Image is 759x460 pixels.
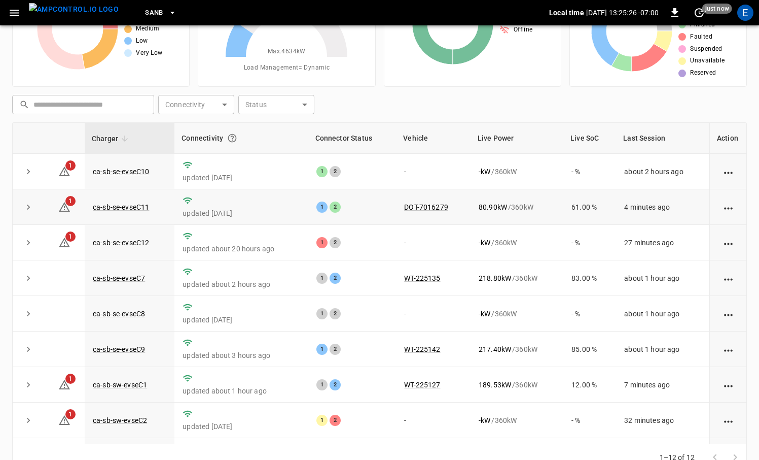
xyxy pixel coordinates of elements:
[58,380,70,388] a: 1
[65,160,76,171] span: 1
[21,377,36,392] button: expand row
[722,202,735,212] div: action cell options
[330,308,341,319] div: 2
[136,48,162,58] span: Very Low
[404,274,440,282] a: WT-225135
[722,415,735,425] div: action cell options
[404,203,448,211] a: DOT-7016279
[690,32,712,42] span: Faulted
[479,309,490,319] p: - kW
[65,196,76,206] span: 1
[563,403,616,438] td: - %
[479,238,555,248] div: / 360 kW
[330,415,341,426] div: 2
[21,235,36,250] button: expand row
[308,123,396,154] th: Connector Status
[183,350,300,360] p: updated about 3 hours ago
[65,232,76,242] span: 1
[396,296,471,332] td: -
[183,421,300,432] p: updated [DATE]
[479,309,555,319] div: / 360 kW
[183,173,300,183] p: updated [DATE]
[722,344,735,354] div: action cell options
[316,166,328,177] div: 1
[316,415,328,426] div: 1
[690,68,716,78] span: Reserved
[330,166,341,177] div: 2
[396,154,471,189] td: -
[722,380,735,390] div: action cell options
[479,167,555,177] div: / 360 kW
[21,200,36,215] button: expand row
[616,123,709,154] th: Last Session
[722,273,735,283] div: action cell options
[92,133,131,145] span: Charger
[223,129,241,147] button: Connection between the charger and our software.
[316,308,328,319] div: 1
[737,5,753,21] div: profile-icon
[471,123,563,154] th: Live Power
[58,167,70,175] a: 1
[93,239,149,247] a: ca-sb-se-evseC12
[549,8,584,18] p: Local time
[479,202,555,212] div: / 360 kW
[722,167,735,177] div: action cell options
[93,381,147,389] a: ca-sb-sw-evseC1
[709,123,746,154] th: Action
[58,202,70,210] a: 1
[690,44,722,54] span: Suspended
[479,238,490,248] p: - kW
[93,416,147,424] a: ca-sb-sw-evseC2
[316,273,328,284] div: 1
[563,123,616,154] th: Live SoC
[479,344,511,354] p: 217.40 kW
[563,260,616,296] td: 83.00 %
[702,4,732,14] span: just now
[563,225,616,260] td: - %
[268,47,306,57] span: Max. 4634 kW
[93,168,149,176] a: ca-sb-se-evseC10
[616,154,709,189] td: about 2 hours ago
[65,374,76,384] span: 1
[479,202,507,212] p: 80.90 kW
[479,415,490,425] p: - kW
[316,202,328,213] div: 1
[93,345,145,353] a: ca-sb-se-evseC9
[183,279,300,289] p: updated about 2 hours ago
[722,238,735,248] div: action cell options
[479,273,511,283] p: 218.80 kW
[21,306,36,321] button: expand row
[316,237,328,248] div: 1
[21,342,36,357] button: expand row
[479,415,555,425] div: / 360 kW
[182,129,301,147] div: Connectivity
[690,56,725,66] span: Unavailable
[616,367,709,403] td: 7 minutes ago
[396,403,471,438] td: -
[183,386,300,396] p: updated about 1 hour ago
[136,36,148,46] span: Low
[563,296,616,332] td: - %
[145,7,163,19] span: SanB
[479,380,555,390] div: / 360 kW
[563,332,616,367] td: 85.00 %
[136,24,159,34] span: Medium
[21,413,36,428] button: expand row
[616,403,709,438] td: 32 minutes ago
[58,416,70,424] a: 1
[330,273,341,284] div: 2
[691,5,707,21] button: set refresh interval
[404,345,440,353] a: WT-225142
[479,380,511,390] p: 189.53 kW
[616,332,709,367] td: about 1 hour ago
[616,225,709,260] td: 27 minutes ago
[479,344,555,354] div: / 360 kW
[514,25,533,35] span: Offline
[722,309,735,319] div: action cell options
[141,3,180,23] button: SanB
[330,344,341,355] div: 2
[93,203,149,211] a: ca-sb-se-evseC11
[330,237,341,248] div: 2
[244,63,330,73] span: Load Management = Dynamic
[21,164,36,179] button: expand row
